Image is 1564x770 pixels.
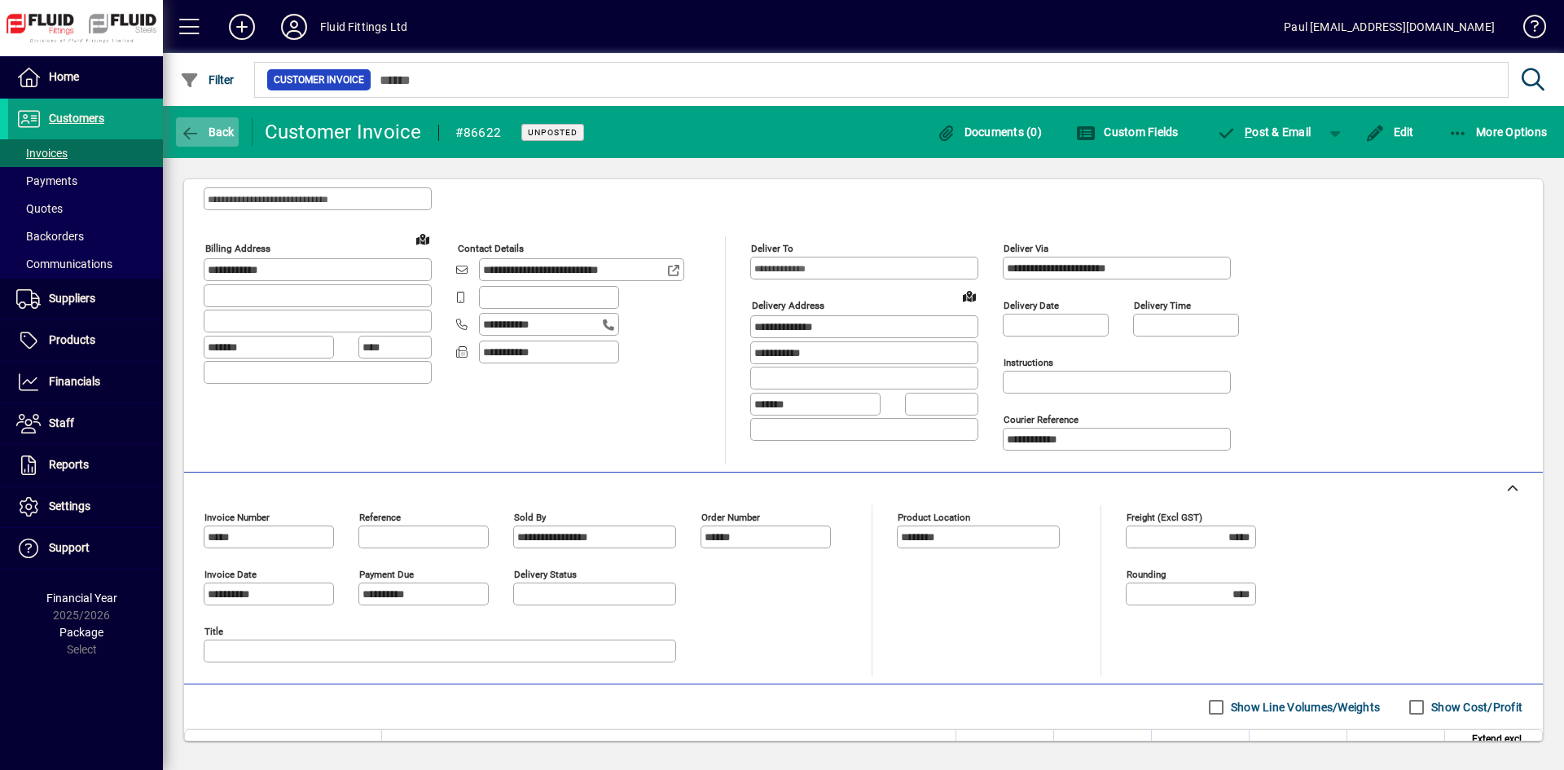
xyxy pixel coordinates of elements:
[8,195,163,222] a: Quotes
[392,739,442,757] span: Description
[49,416,74,429] span: Staff
[16,147,68,160] span: Invoices
[1428,699,1522,715] label: Show Cost/Profit
[1444,117,1552,147] button: More Options
[204,626,223,637] mat-label: Title
[8,250,163,278] a: Communications
[1072,117,1183,147] button: Custom Fields
[216,12,268,42] button: Add
[49,70,79,83] span: Home
[1134,300,1191,311] mat-label: Delivery time
[932,117,1046,147] button: Documents (0)
[59,626,103,639] span: Package
[1402,739,1434,757] span: GST ($)
[8,403,163,444] a: Staff
[1127,569,1166,580] mat-label: Rounding
[49,333,95,346] span: Products
[1284,14,1495,40] div: Paul [EMAIL_ADDRESS][DOMAIN_NAME]
[8,445,163,486] a: Reports
[1448,125,1548,139] span: More Options
[268,12,320,42] button: Profile
[514,569,577,580] mat-label: Delivery status
[180,125,235,139] span: Back
[265,119,422,145] div: Customer Invoice
[1004,357,1053,368] mat-label: Instructions
[176,117,239,147] button: Back
[1004,243,1048,254] mat-label: Deliver via
[16,202,63,215] span: Quotes
[1076,125,1179,139] span: Custom Fields
[956,283,982,309] a: View on map
[701,512,760,523] mat-label: Order number
[16,174,77,187] span: Payments
[49,375,100,388] span: Financials
[1127,512,1202,523] mat-label: Freight (excl GST)
[16,230,84,243] span: Backorders
[8,320,163,361] a: Products
[49,458,89,471] span: Reports
[528,127,578,138] span: Unposted
[1209,117,1320,147] button: Post & Email
[274,72,364,88] span: Customer Invoice
[49,541,90,554] span: Support
[898,512,970,523] mat-label: Product location
[49,499,90,513] span: Settings
[49,292,95,305] span: Suppliers
[1004,300,1059,311] mat-label: Delivery date
[1245,125,1252,139] span: P
[8,222,163,250] a: Backorders
[180,73,235,86] span: Filter
[46,592,117,605] span: Financial Year
[163,117,253,147] app-page-header-button: Back
[1511,3,1544,56] a: Knowledge Base
[204,512,270,523] mat-label: Invoice number
[751,243,793,254] mat-label: Deliver To
[176,65,239,95] button: Filter
[410,226,436,252] a: View on map
[1013,739,1043,757] span: Supply
[1228,699,1380,715] label: Show Line Volumes/Weights
[936,125,1042,139] span: Documents (0)
[8,139,163,167] a: Invoices
[8,528,163,569] a: Support
[8,279,163,319] a: Suppliers
[1361,117,1418,147] button: Edit
[8,57,163,98] a: Home
[204,569,257,580] mat-label: Invoice date
[8,167,163,195] a: Payments
[49,112,104,125] span: Customers
[320,14,407,40] div: Fluid Fittings Ltd
[1365,125,1414,139] span: Edit
[455,120,502,146] div: #86622
[16,257,112,271] span: Communications
[1455,730,1522,766] span: Extend excl GST ($)
[1165,739,1239,757] span: Rate excl GST ($)
[359,512,401,523] mat-label: Reference
[205,739,225,757] span: Item
[359,569,414,580] mat-label: Payment due
[1281,739,1337,757] span: Discount (%)
[1217,125,1311,139] span: ost & Email
[8,362,163,403] a: Financials
[514,512,546,523] mat-label: Sold by
[8,486,163,527] a: Settings
[1097,739,1141,757] span: Backorder
[1004,414,1079,425] mat-label: Courier Reference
